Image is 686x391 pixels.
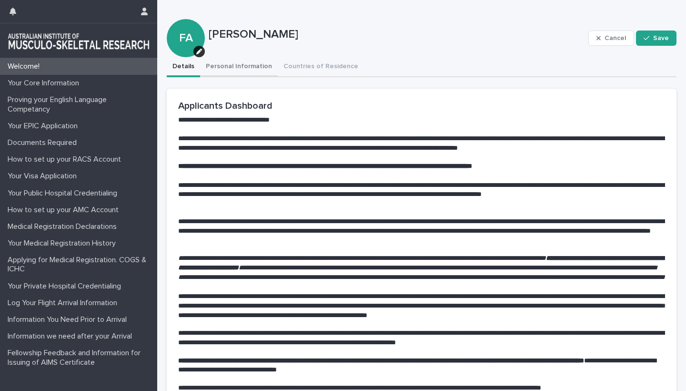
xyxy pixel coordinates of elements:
p: Your Public Hospital Credentialing [4,189,125,198]
p: Your Private Hospital Credentialing [4,282,129,291]
p: How to set up your AMC Account [4,206,126,215]
p: Information You Need Prior to Arrival [4,315,134,324]
p: Applying for Medical Registration. COGS & ICHC [4,256,157,274]
button: Cancel [588,31,634,46]
button: Personal Information [200,57,278,77]
p: Your Core Information [4,79,87,88]
p: Your Visa Application [4,172,84,181]
p: Medical Registration Declarations [4,222,124,231]
p: Fellowship Feedback and Information for Issuing of AIMS Certificate [4,349,157,367]
p: Log Your Flight Arrival Information [4,298,125,308]
p: Proving your English Language Competancy [4,95,157,113]
p: How to set up your RACS Account [4,155,129,164]
p: Your Medical Registration History [4,239,123,248]
p: Welcome! [4,62,47,71]
h2: Applicants Dashboard [178,100,665,112]
span: Cancel [605,35,626,41]
button: Details [167,57,200,77]
button: Save [636,31,676,46]
p: Documents Required [4,138,84,147]
p: [PERSON_NAME] [209,28,585,41]
p: Your EPIC Application [4,122,85,131]
span: Save [653,35,669,41]
img: 1xcjEmqDTcmQhduivVBy [8,31,150,50]
p: Information we need after your Arrival [4,332,140,341]
button: Countries of Residence [278,57,364,77]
